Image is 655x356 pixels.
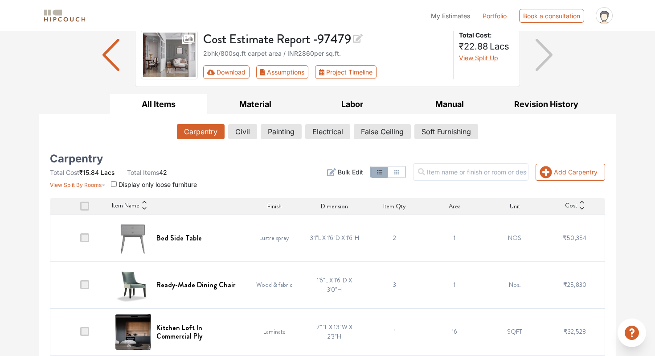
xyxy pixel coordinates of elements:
[141,30,198,79] img: gallery
[304,215,364,261] td: 3'1"L X 1'6"D X 1'6"H
[203,30,448,47] h3: Cost Estimate Report - 97479
[50,177,106,189] button: View Split By Rooms
[228,124,257,139] button: Civil
[102,39,120,71] img: arrow left
[244,215,304,261] td: Lustre spray
[101,169,115,176] span: Lacs
[483,11,507,21] a: Portfolio
[563,280,586,289] span: ₹25,830
[203,65,250,79] button: Download
[364,215,425,261] td: 2
[50,169,79,176] span: Total Cost
[490,41,509,52] span: Lacs
[127,168,167,177] li: 42
[115,220,151,256] img: Bed Side Table
[327,167,363,177] button: Bulk Edit
[127,169,159,176] span: Total Items
[338,167,363,177] span: Bulk Edit
[115,267,151,303] img: Ready-Made Dining Chair
[304,308,364,355] td: 7'1"L X 1'3"W X 2'3"H
[244,308,304,355] td: Laminate
[79,169,99,176] span: ₹15.84
[449,202,461,211] span: Area
[364,261,425,308] td: 3
[459,41,488,52] span: ₹22.88
[203,65,448,79] div: Toolbar with button groups
[207,94,304,114] button: Material
[42,6,87,26] span: logo-horizontal.svg
[305,124,350,139] button: Electrical
[498,94,595,114] button: Revision History
[119,181,197,188] span: Display only loose furniture
[112,201,139,211] span: Item Name
[321,202,348,211] span: Dimension
[156,234,202,242] h6: Bed Side Table
[115,314,151,350] img: Kitchen Loft In Commercial Ply
[401,94,498,114] button: Manual
[413,163,528,181] input: Item name or finish or room or description
[304,261,364,308] td: 1'6"L X 1'6"D X 3'0"H
[256,65,308,79] button: Assumptions
[261,124,302,139] button: Painting
[425,308,485,355] td: 16
[354,124,411,139] button: False Ceiling
[110,94,207,114] button: All Items
[315,65,377,79] button: Project Timeline
[431,12,470,20] span: My Estimates
[304,94,401,114] button: Labor
[425,261,485,308] td: 1
[364,308,425,355] td: 1
[563,233,586,242] span: ₹50,354
[156,323,239,340] h6: Kitchen Loft In Commercial Ply
[425,215,485,261] td: 1
[459,53,498,62] button: View Split Up
[177,124,225,139] button: Carpentry
[203,49,448,58] div: 2bhk / 800 sq.ft carpet area / INR 2860 per sq.ft.
[50,182,102,188] span: View Split By Rooms
[519,9,584,23] div: Book a consultation
[50,155,103,162] h5: Carpentry
[459,54,498,62] span: View Split Up
[564,327,586,336] span: ₹32,528
[485,308,545,355] td: SQFT
[485,215,545,261] td: NOS
[536,164,605,181] button: Add Carpentry
[203,65,384,79] div: First group
[383,202,406,211] span: Item Qty
[244,261,304,308] td: Wood & fabric
[42,8,87,24] img: logo-horizontal.svg
[267,202,282,211] span: Finish
[510,202,520,211] span: Unit
[565,201,577,211] span: Cost
[459,30,512,40] strong: Total Cost:
[536,39,553,71] img: arrow right
[414,124,478,139] button: Soft Furnishing
[485,261,545,308] td: Nos.
[156,281,235,289] h6: Ready-Made Dining Chair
